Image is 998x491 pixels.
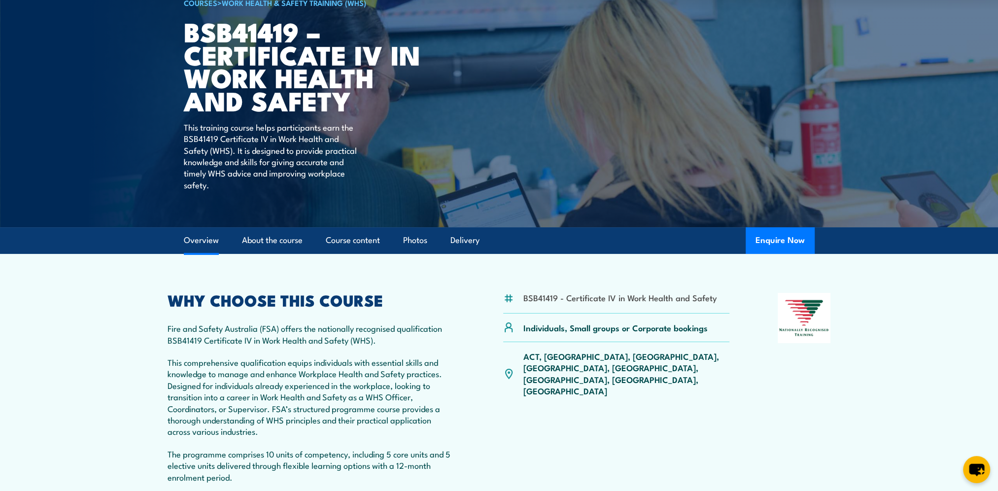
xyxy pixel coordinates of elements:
[523,322,708,333] p: Individuals, Small groups or Corporate bookings
[242,227,303,253] a: About the course
[963,456,990,483] button: chat-button
[778,293,831,343] img: Nationally Recognised Training logo.
[184,20,427,112] h1: BSB41419 – Certificate IV in Work Health and Safety
[168,322,455,346] p: Fire and Safety Australia (FSA) offers the nationally recognised qualification BSB41419 Certifica...
[168,356,455,437] p: This comprehensive qualification equips individuals with essential skills and knowledge to manage...
[184,227,219,253] a: Overview
[523,292,717,303] li: BSB41419 - Certificate IV in Work Health and Safety
[326,227,380,253] a: Course content
[403,227,427,253] a: Photos
[168,293,455,307] h2: WHY CHOOSE THIS COURSE
[746,227,815,254] button: Enquire Now
[450,227,480,253] a: Delivery
[523,351,730,397] p: ACT, [GEOGRAPHIC_DATA], [GEOGRAPHIC_DATA], [GEOGRAPHIC_DATA], [GEOGRAPHIC_DATA], [GEOGRAPHIC_DATA...
[168,448,455,483] p: The programme comprises 10 units of competency, including 5 core units and 5 elective units deliv...
[184,121,364,190] p: This training course helps participants earn the BSB41419 Certificate IV in Work Health and Safet...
